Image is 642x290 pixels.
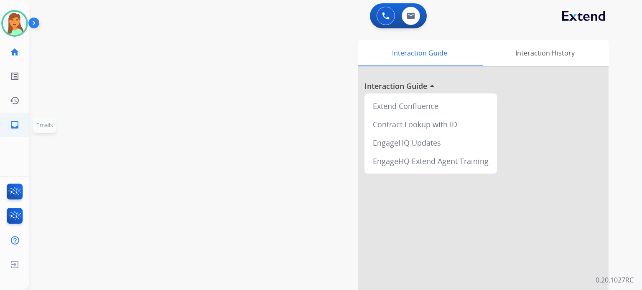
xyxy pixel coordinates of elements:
[10,71,20,81] mat-icon: list_alt
[596,275,634,285] p: 0.20.1027RC
[10,120,20,130] mat-icon: inbox
[10,96,20,106] mat-icon: history
[481,40,609,66] div: Interaction History
[368,152,494,170] div: EngageHQ Extend Agent Training
[358,40,481,66] div: Interaction Guide
[3,12,26,35] img: avatar
[368,134,494,152] div: EngageHQ Updates
[10,47,20,57] mat-icon: home
[368,115,494,134] div: Contract Lookup with ID
[36,121,53,129] span: Emails
[368,97,494,115] div: Extend Confluence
